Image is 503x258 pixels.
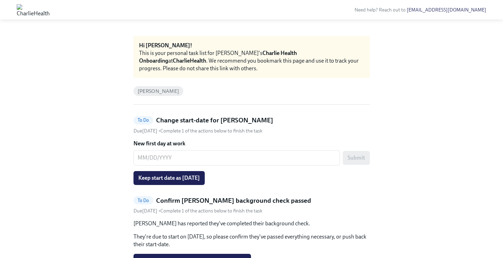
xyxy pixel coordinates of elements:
span: Keep start date as [DATE] [138,175,200,182]
p: They're due to start on [DATE], so please confirm they've passed everything necessary, or push ba... [133,233,370,248]
h5: Change start-date for [PERSON_NAME] [156,116,273,125]
span: Thursday, October 16th 2025, 10:00 am [133,128,159,134]
span: [PERSON_NAME] [133,89,184,94]
span: Thursday, October 16th 2025, 10:00 am [133,208,159,214]
a: [EMAIL_ADDRESS][DOMAIN_NAME] [407,7,486,13]
div: • Complete 1 of the actions below to finish the task [133,208,262,214]
strong: Hi [PERSON_NAME]! [139,42,192,49]
img: CharlieHealth [17,4,50,15]
span: Need help? Reach out to [355,7,486,13]
span: To Do [133,198,153,203]
div: • Complete 1 of the actions below to finish the task [133,128,262,134]
button: Keep start date as [DATE] [133,171,205,185]
a: To DoChange start-date for [PERSON_NAME]Due[DATE] •Complete 1 of the actions below to finish the ... [133,116,370,134]
label: New first day at work [133,140,370,147]
strong: CharlieHealth [173,57,206,64]
p: [PERSON_NAME] has reported they've completed their background check. [133,220,370,227]
h5: Confirm [PERSON_NAME] background check passed [156,196,311,205]
a: To DoConfirm [PERSON_NAME] background check passedDue[DATE] •Complete 1 of the actions below to f... [133,196,370,215]
div: This is your personal task list for [PERSON_NAME]'s at . We recommend you bookmark this page and ... [139,49,364,72]
span: To Do [133,118,153,123]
